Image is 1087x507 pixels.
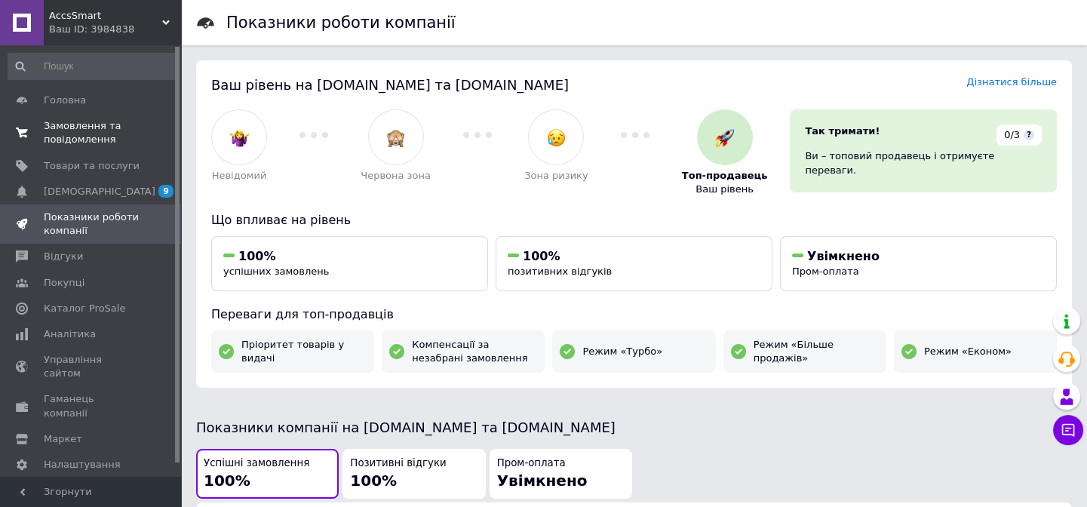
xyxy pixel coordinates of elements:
span: Увімкнено [807,249,880,263]
a: Дізнатися більше [966,76,1057,88]
span: Що впливає на рівень [211,213,351,227]
span: Маркет [44,432,82,446]
span: Головна [44,94,86,107]
button: УвімкненоПром-оплата [780,236,1057,291]
img: :disappointed_relieved: [547,128,566,147]
div: Ваш ID: 3984838 [49,23,181,36]
button: Пром-оплатаУвімкнено [490,449,632,499]
span: Показники роботи компанії [44,210,140,238]
span: Пром-оплата [792,266,859,277]
span: ? [1024,130,1034,140]
span: Покупці [44,276,84,290]
span: Топ-продавець [682,169,768,183]
span: Режим «Більше продажів» [754,338,879,365]
button: 100%позитивних відгуків [496,236,772,291]
img: :woman-shrugging: [230,128,249,147]
span: Аналітика [44,327,96,341]
button: Успішні замовлення100% [196,449,339,499]
span: 100% [238,249,275,263]
span: Товари та послуги [44,159,140,173]
span: Ваш рівень на [DOMAIN_NAME] та [DOMAIN_NAME] [211,77,569,93]
span: Невідомий [212,169,267,183]
span: Позитивні відгуки [350,456,446,471]
span: Так тримати! [805,125,880,137]
button: Чат з покупцем [1053,415,1083,445]
span: Управління сайтом [44,353,140,380]
span: Компенсації за незабрані замовлення [412,338,537,365]
span: Успішні замовлення [204,456,309,471]
span: Ваш рівень [695,183,754,196]
span: 100% [523,249,560,263]
span: AccsSmart [49,9,162,23]
img: :see_no_evil: [386,128,405,147]
button: Позитивні відгуки100% [342,449,485,499]
span: 9 [158,185,173,198]
span: Налаштування [44,458,121,472]
span: Режим «Турбо» [582,345,662,358]
span: Гаманець компанії [44,392,140,419]
span: Червона зона [361,169,431,183]
button: 100%успішних замовлень [211,236,488,291]
span: [DEMOGRAPHIC_DATA] [44,185,155,198]
span: Увімкнено [497,472,588,490]
span: 100% [204,472,250,490]
span: успішних замовлень [223,266,329,277]
span: Пріоритет товарів у видачі [241,338,367,365]
span: 100% [350,472,397,490]
input: Пошук [8,53,177,80]
span: Відгуки [44,250,83,263]
h1: Показники роботи компанії [226,14,456,32]
span: Переваги для топ-продавців [211,307,394,321]
span: позитивних відгуків [508,266,612,277]
span: Зона ризику [524,169,588,183]
span: Замовлення та повідомлення [44,119,140,146]
div: Ви – топовий продавець і отримуєте переваги. [805,149,1042,177]
img: :rocket: [715,128,734,147]
span: Каталог ProSale [44,302,125,315]
div: 0/3 [996,124,1042,146]
span: Показники компанії на [DOMAIN_NAME] та [DOMAIN_NAME] [196,419,616,435]
span: Режим «Економ» [924,345,1012,358]
span: Пром-оплата [497,456,566,471]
